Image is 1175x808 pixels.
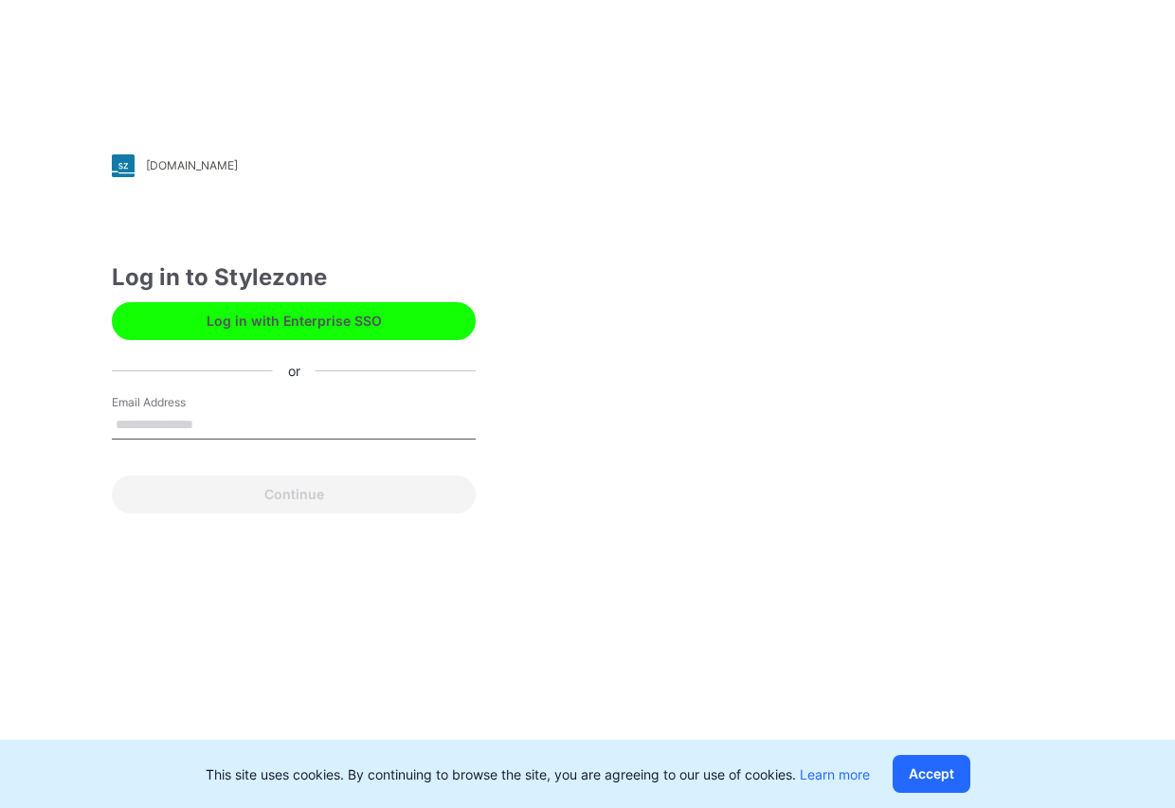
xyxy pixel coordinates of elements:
button: Log in with Enterprise SSO [112,302,476,340]
div: [DOMAIN_NAME] [146,158,238,172]
img: browzwear-logo.e42bd6dac1945053ebaf764b6aa21510.svg [891,47,1128,81]
p: This site uses cookies. By continuing to browse the site, you are agreeing to our use of cookies. [206,764,870,784]
a: [DOMAIN_NAME] [112,154,476,177]
div: Log in to Stylezone [112,260,476,295]
button: Accept [893,755,970,793]
img: stylezone-logo.562084cfcfab977791bfbf7441f1a819.svg [112,154,135,177]
a: Learn more [800,766,870,782]
div: or [273,361,316,381]
label: Email Address [112,394,244,411]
